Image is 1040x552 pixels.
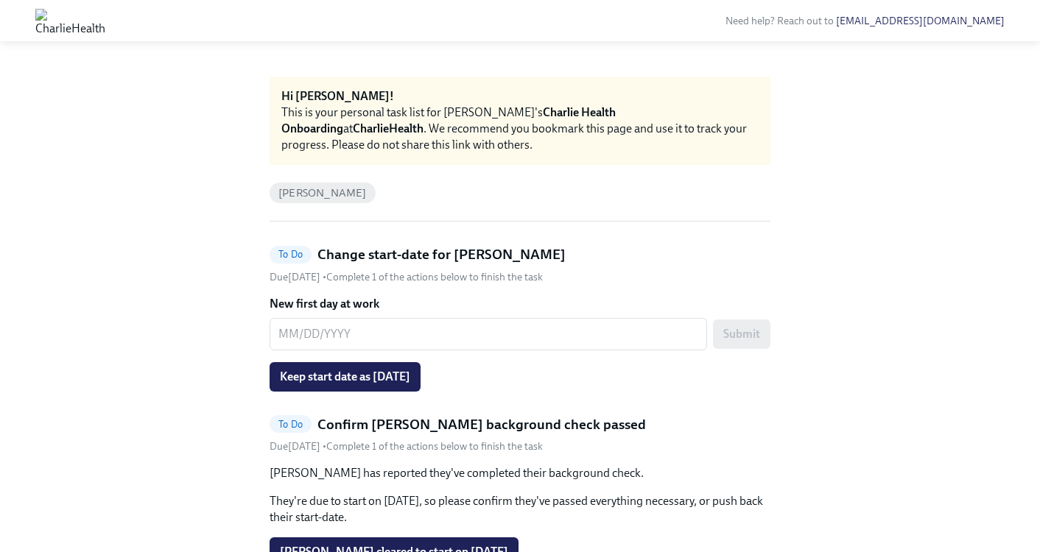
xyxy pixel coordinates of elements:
button: Keep start date as [DATE] [270,362,421,392]
p: [PERSON_NAME] has reported they've completed their background check. [270,465,770,481]
span: Need help? Reach out to [725,15,1005,27]
div: • Complete 1 of the actions below to finish the task [270,439,543,453]
span: Keep start date as [DATE] [280,369,410,384]
span: [PERSON_NAME] [270,188,376,199]
span: Thursday, September 18th 2025, 10:00 am [270,440,323,453]
a: To DoConfirm [PERSON_NAME] background check passedDue[DATE] •Complete 1 of the actions below to f... [270,415,770,454]
span: To Do [270,249,312,260]
a: To DoChange start-date for [PERSON_NAME]Due[DATE] •Complete 1 of the actions below to finish the ... [270,245,770,284]
a: [EMAIL_ADDRESS][DOMAIN_NAME] [836,15,1005,27]
img: CharlieHealth [35,9,105,32]
span: Thursday, September 18th 2025, 10:00 am [270,271,323,283]
div: • Complete 1 of the actions below to finish the task [270,270,543,284]
span: To Do [270,419,312,430]
label: New first day at work [270,296,770,312]
strong: CharlieHealth [353,121,424,135]
h5: Change start-date for [PERSON_NAME] [317,245,566,264]
h5: Confirm [PERSON_NAME] background check passed [317,415,646,434]
div: This is your personal task list for [PERSON_NAME]'s at . We recommend you bookmark this page and ... [281,105,759,153]
strong: Hi [PERSON_NAME]! [281,89,394,103]
p: They're due to start on [DATE], so please confirm they've passed everything necessary, or push ba... [270,493,770,526]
